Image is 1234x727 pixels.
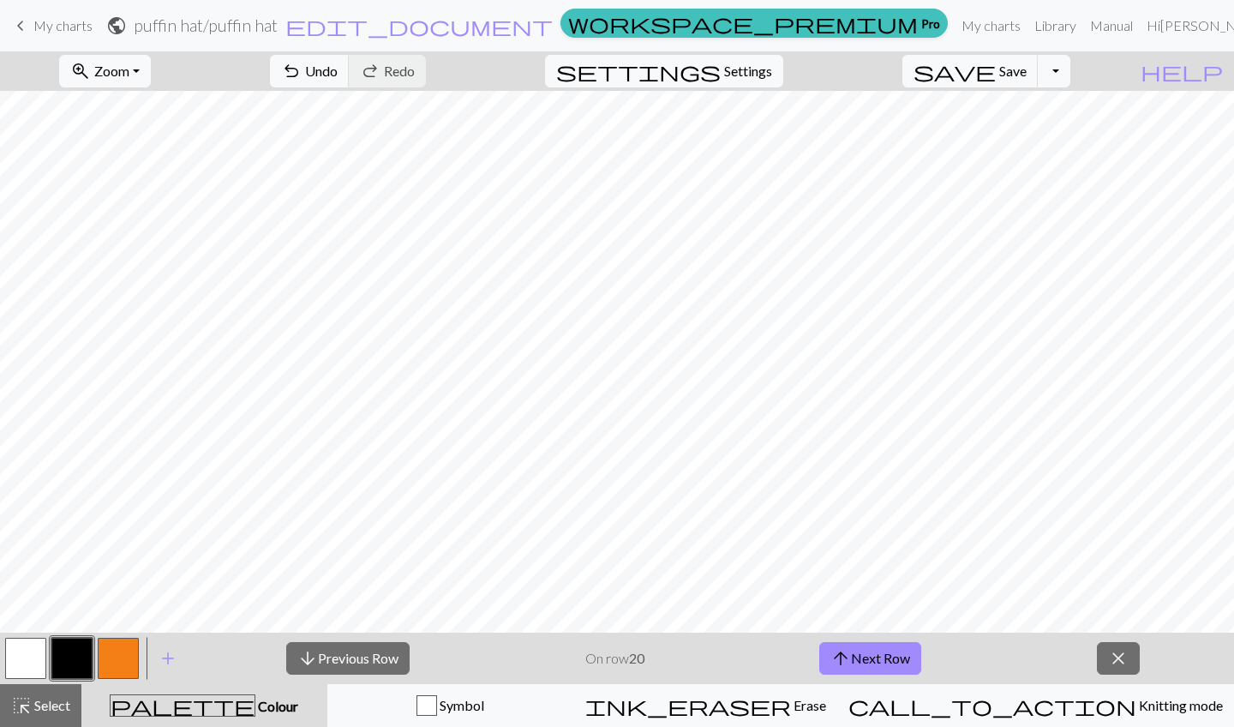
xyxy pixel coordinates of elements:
[11,694,32,718] span: highlight_alt
[286,642,410,675] button: Previous Row
[902,55,1039,87] button: Save
[819,642,921,675] button: Next Row
[10,14,31,38] span: keyboard_arrow_left
[70,59,91,83] span: zoom_in
[437,697,484,713] span: Symbol
[724,61,772,81] span: Settings
[111,694,255,718] span: palette
[255,698,298,714] span: Colour
[791,697,826,713] span: Erase
[556,59,721,83] span: settings
[281,59,302,83] span: undo
[556,61,721,81] i: Settings
[830,646,851,670] span: arrow_upward
[106,14,127,38] span: public
[1108,646,1129,670] span: close
[999,63,1027,79] span: Save
[568,11,918,35] span: workspace_premium
[955,9,1027,43] a: My charts
[837,684,1234,727] button: Knitting mode
[1141,59,1223,83] span: help
[10,11,93,40] a: My charts
[560,9,948,38] a: Pro
[270,55,350,87] button: Undo
[134,15,278,35] h2: puffin hat / puffin hat
[545,55,783,87] button: SettingsSettings
[1162,658,1217,710] iframe: chat widget
[585,648,644,669] p: On row
[914,59,996,83] span: save
[158,646,178,670] span: add
[32,697,70,713] span: Select
[285,14,553,38] span: edit_document
[574,684,837,727] button: Erase
[59,55,151,87] button: Zoom
[305,63,338,79] span: Undo
[327,684,574,727] button: Symbol
[629,650,644,666] strong: 20
[297,646,318,670] span: arrow_downward
[1083,9,1140,43] a: Manual
[33,17,93,33] span: My charts
[1136,697,1223,713] span: Knitting mode
[1027,9,1083,43] a: Library
[94,63,129,79] span: Zoom
[81,684,327,727] button: Colour
[585,694,791,718] span: ink_eraser
[848,694,1136,718] span: call_to_action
